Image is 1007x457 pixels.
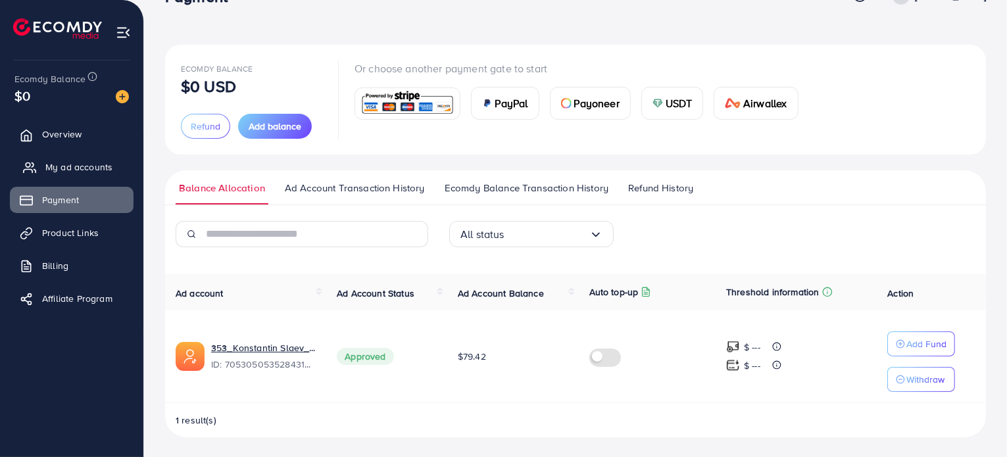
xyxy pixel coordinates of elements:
span: Payment [42,193,79,206]
a: card [355,87,460,120]
span: Ecomdy Balance Transaction History [445,181,608,195]
span: $79.42 [458,350,486,363]
span: Payoneer [574,95,620,111]
span: Airwallex [743,95,787,111]
img: card [561,98,572,108]
img: image [116,90,129,103]
a: Affiliate Program [10,285,134,312]
span: Ecomdy Balance [181,63,253,74]
span: Overview [42,128,82,141]
span: Billing [42,259,68,272]
button: Add Fund [887,331,955,356]
a: My ad accounts [10,154,134,180]
div: Search for option [449,221,614,247]
p: Auto top-up [589,284,639,300]
a: cardPayoneer [550,87,631,120]
p: $ --- [744,339,760,355]
span: Approved [337,348,393,365]
span: USDT [666,95,693,111]
a: Payment [10,187,134,213]
span: Product Links [42,226,99,239]
span: Balance Allocation [179,181,265,195]
span: Affiliate Program [42,292,112,305]
a: cardAirwallex [714,87,798,120]
img: card [359,89,456,118]
p: Threshold information [726,284,819,300]
div: <span class='underline'>353_Konstantin Slaev_02</span></br>7053050535284310017 [211,341,316,372]
span: My ad accounts [45,160,112,174]
a: 353_Konstantin Slaev_02 [211,341,316,354]
span: PayPal [495,95,528,111]
p: $ --- [744,358,760,373]
img: menu [116,25,131,40]
span: Ad Account Balance [458,287,544,300]
a: Billing [10,253,134,279]
span: Add balance [249,120,301,133]
button: Add balance [238,114,312,139]
img: card [652,98,663,108]
p: Add Fund [906,336,946,352]
a: Product Links [10,220,134,246]
span: $0 [14,86,30,105]
img: card [482,98,493,108]
img: top-up amount [726,340,740,354]
a: cardPayPal [471,87,539,120]
p: Or choose another payment gate to start [355,60,809,76]
a: cardUSDT [641,87,704,120]
span: Ecomdy Balance [14,72,86,85]
span: Refund History [628,181,693,195]
input: Search for option [504,224,589,245]
button: Refund [181,114,230,139]
span: Ad account [176,287,224,300]
a: Overview [10,121,134,147]
p: $0 USD [181,78,236,94]
img: top-up amount [726,358,740,372]
p: Withdraw [906,372,945,387]
img: ic-ads-acc.e4c84228.svg [176,342,205,371]
span: Ad Account Transaction History [285,181,425,195]
iframe: Chat [951,398,997,447]
img: card [725,98,741,108]
span: Action [887,287,914,300]
span: 1 result(s) [176,414,216,427]
span: Refund [191,120,220,133]
span: All status [460,224,504,245]
span: Ad Account Status [337,287,414,300]
button: Withdraw [887,367,955,392]
img: logo [13,18,102,39]
span: ID: 7053050535284310017 [211,358,316,371]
